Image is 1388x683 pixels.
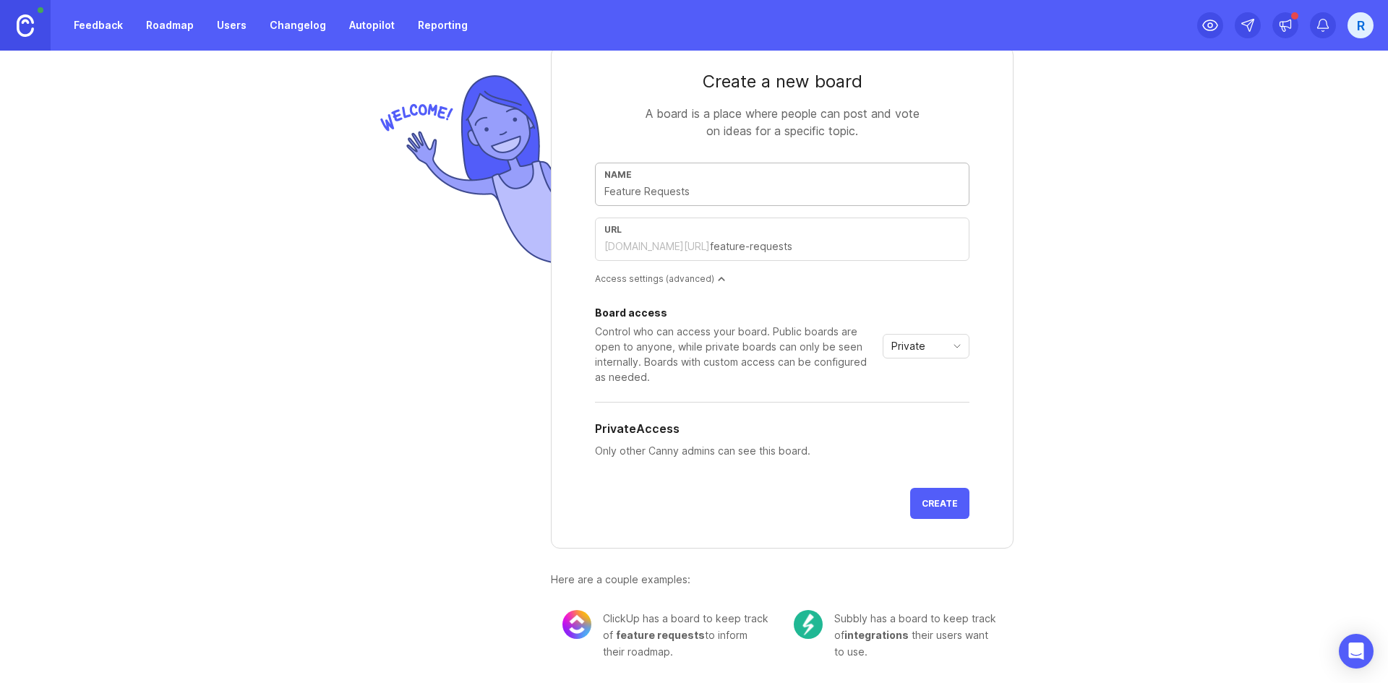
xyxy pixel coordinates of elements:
img: c104e91677ce72f6b937eb7b5afb1e94.png [794,610,823,639]
img: 8cacae02fdad0b0645cb845173069bf5.png [562,610,591,639]
a: Users [208,12,255,38]
button: R [1348,12,1374,38]
svg: toggle icon [946,340,969,352]
div: Create a new board [595,70,969,93]
div: ClickUp has a board to keep track of to inform their roadmap. [603,610,771,660]
span: feature requests [616,629,705,641]
img: Canny Home [17,14,34,37]
div: Here are a couple examples: [551,572,1014,588]
div: Board access [595,308,877,318]
h5: Private Access [595,420,680,437]
a: Autopilot [340,12,403,38]
span: Create [922,498,958,509]
input: Feature Requests [604,184,960,199]
img: welcome-img-178bf9fb836d0a1529256ffe415d7085.png [374,69,551,270]
div: Name [604,169,960,180]
a: Feedback [65,12,132,38]
div: Open Intercom Messenger [1339,634,1374,669]
div: A board is a place where people can post and vote on ideas for a specific topic. [638,105,927,139]
div: Access settings (advanced) [595,272,969,285]
div: Subbly has a board to keep track of their users want to use. [834,610,1002,660]
a: Roadmap [137,12,202,38]
span: Private [891,338,925,354]
div: url [604,224,960,235]
div: toggle menu [883,334,969,358]
a: Changelog [261,12,335,38]
input: feature-requests [710,239,960,254]
a: Reporting [409,12,476,38]
div: Control who can access your board. Public boards are open to anyone, while private boards can onl... [595,324,877,385]
div: [DOMAIN_NAME][URL] [604,239,710,254]
button: Create [910,488,969,519]
span: integrations [844,629,909,641]
p: Only other Canny admins can see this board. [595,443,969,459]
